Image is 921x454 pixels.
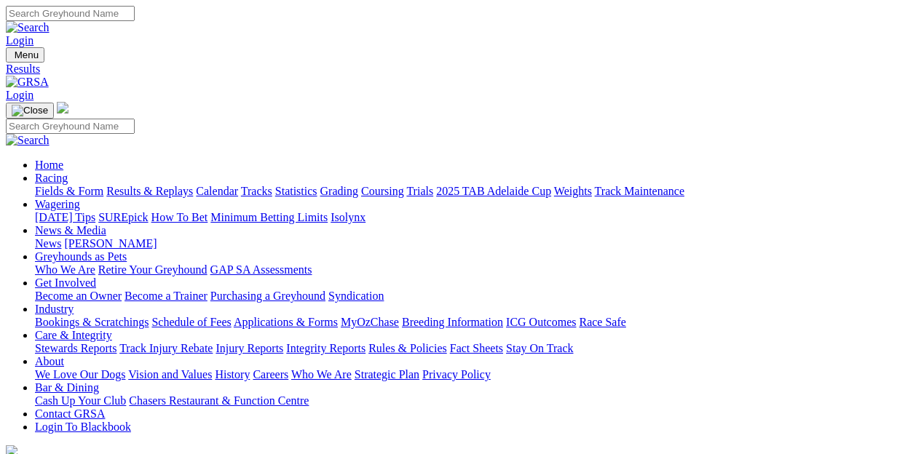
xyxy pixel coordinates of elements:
[64,237,157,250] a: [PERSON_NAME]
[554,185,592,197] a: Weights
[506,316,576,328] a: ICG Outcomes
[402,316,503,328] a: Breeding Information
[151,316,231,328] a: Schedule of Fees
[35,368,915,381] div: About
[210,211,328,223] a: Minimum Betting Limits
[57,102,68,113] img: logo-grsa-white.png
[275,185,317,197] a: Statistics
[35,368,125,381] a: We Love Our Dogs
[35,276,96,289] a: Get Involved
[6,6,135,21] input: Search
[450,342,503,354] a: Fact Sheets
[368,342,447,354] a: Rules & Policies
[6,21,50,34] img: Search
[6,47,44,63] button: Toggle navigation
[355,368,419,381] a: Strategic Plan
[35,198,80,210] a: Wagering
[291,368,352,381] a: Who We Are
[6,119,135,134] input: Search
[331,211,365,223] a: Isolynx
[579,316,625,328] a: Race Safe
[35,237,915,250] div: News & Media
[506,342,573,354] a: Stay On Track
[210,263,312,276] a: GAP SA Assessments
[286,342,365,354] a: Integrity Reports
[320,185,358,197] a: Grading
[35,263,95,276] a: Who We Are
[35,290,122,302] a: Become an Owner
[35,263,915,276] div: Greyhounds as Pets
[234,316,338,328] a: Applications & Forms
[35,211,915,224] div: Wagering
[151,211,208,223] a: How To Bet
[595,185,684,197] a: Track Maintenance
[119,342,213,354] a: Track Injury Rebate
[6,103,54,119] button: Toggle navigation
[6,89,33,101] a: Login
[35,211,95,223] a: [DATE] Tips
[98,263,207,276] a: Retire Your Greyhound
[98,211,148,223] a: SUREpick
[124,290,207,302] a: Become a Trainer
[15,49,39,60] span: Menu
[361,185,404,197] a: Coursing
[35,224,106,236] a: News & Media
[129,394,309,407] a: Chasers Restaurant & Function Centre
[6,134,50,147] img: Search
[253,368,288,381] a: Careers
[35,316,149,328] a: Bookings & Scratchings
[35,237,61,250] a: News
[196,185,238,197] a: Calendar
[436,185,551,197] a: 2025 TAB Adelaide Cup
[215,368,250,381] a: History
[6,76,49,89] img: GRSA
[35,185,103,197] a: Fields & Form
[241,185,272,197] a: Tracks
[6,34,33,47] a: Login
[12,105,48,116] img: Close
[6,63,915,76] a: Results
[35,394,915,407] div: Bar & Dining
[106,185,193,197] a: Results & Replays
[35,342,915,355] div: Care & Integrity
[35,303,74,315] a: Industry
[406,185,433,197] a: Trials
[35,407,105,420] a: Contact GRSA
[35,394,126,407] a: Cash Up Your Club
[35,290,915,303] div: Get Involved
[35,355,64,367] a: About
[35,342,116,354] a: Stewards Reports
[35,381,99,394] a: Bar & Dining
[35,172,68,184] a: Racing
[422,368,491,381] a: Privacy Policy
[35,421,131,433] a: Login To Blackbook
[210,290,325,302] a: Purchasing a Greyhound
[216,342,283,354] a: Injury Reports
[35,329,112,341] a: Care & Integrity
[35,250,127,263] a: Greyhounds as Pets
[328,290,384,302] a: Syndication
[341,316,399,328] a: MyOzChase
[128,368,212,381] a: Vision and Values
[35,185,915,198] div: Racing
[35,159,63,171] a: Home
[35,316,915,329] div: Industry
